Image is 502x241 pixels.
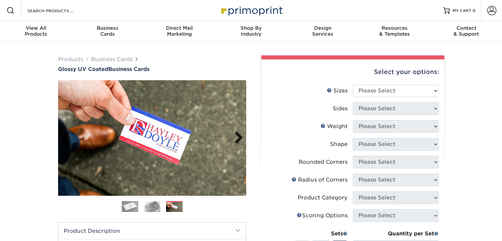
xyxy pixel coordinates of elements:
[91,56,133,62] a: Business Cards
[353,230,439,238] div: Quantity per Set
[298,194,348,202] div: Product Category
[72,21,143,42] a: BusinessCards
[430,25,502,31] span: Contact
[287,25,358,37] div: Services
[166,202,183,212] img: Business Cards 03
[58,56,83,62] a: Products
[72,25,143,31] span: Business
[218,3,284,17] img: Primoprint
[327,87,348,95] div: Sizes
[430,21,502,42] a: Contact& Support
[58,80,246,196] img: Glossy UV Coated 03
[287,21,358,42] a: DesignServices
[473,8,476,13] span: 0
[58,223,246,239] h2: Product Description
[144,25,215,37] div: Marketing
[27,7,91,15] input: SEARCH PRODUCTS.....
[215,21,287,42] a: Shop ByIndustry
[358,25,430,31] span: Resources
[452,8,471,14] span: MY CART
[295,230,348,238] div: Sets
[144,201,160,212] img: Business Cards 02
[320,122,348,130] div: Weight
[58,66,108,72] span: Glossy UV Coated
[299,158,348,166] div: Rounded Corners
[144,21,215,42] a: Direct MailMarketing
[215,25,287,31] span: Shop By
[330,140,348,148] div: Shape
[267,59,439,85] div: Select your options:
[333,105,348,113] div: Sides
[72,25,143,37] div: Cards
[358,25,430,37] div: & Templates
[122,198,138,215] img: Business Cards 01
[58,66,246,72] h1: Business Cards
[58,66,246,72] a: Glossy UV CoatedBusiness Cards
[144,25,215,31] span: Direct Mail
[297,212,348,220] div: Scoring Options
[287,25,358,31] span: Design
[215,25,287,37] div: Industry
[358,21,430,42] a: Resources& Templates
[291,176,348,184] div: Radius of Corners
[430,25,502,37] div: & Support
